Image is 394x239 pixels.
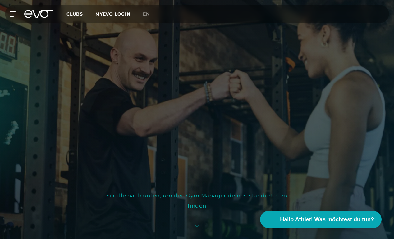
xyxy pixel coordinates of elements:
span: Clubs [66,11,83,17]
span: en [143,11,150,17]
a: Clubs [66,11,95,17]
a: MYEVO LOGIN [95,11,131,17]
div: Scrolle nach unten, um den Gym Manager deines Standortes zu finden [98,191,295,211]
span: Hallo Athlet! Was möchtest du tun? [280,215,374,224]
a: en [143,11,157,18]
button: Hallo Athlet! Was möchtest du tun? [260,211,382,228]
button: Scrolle nach unten, um den Gym Manager deines Standortes zu finden [98,191,295,233]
